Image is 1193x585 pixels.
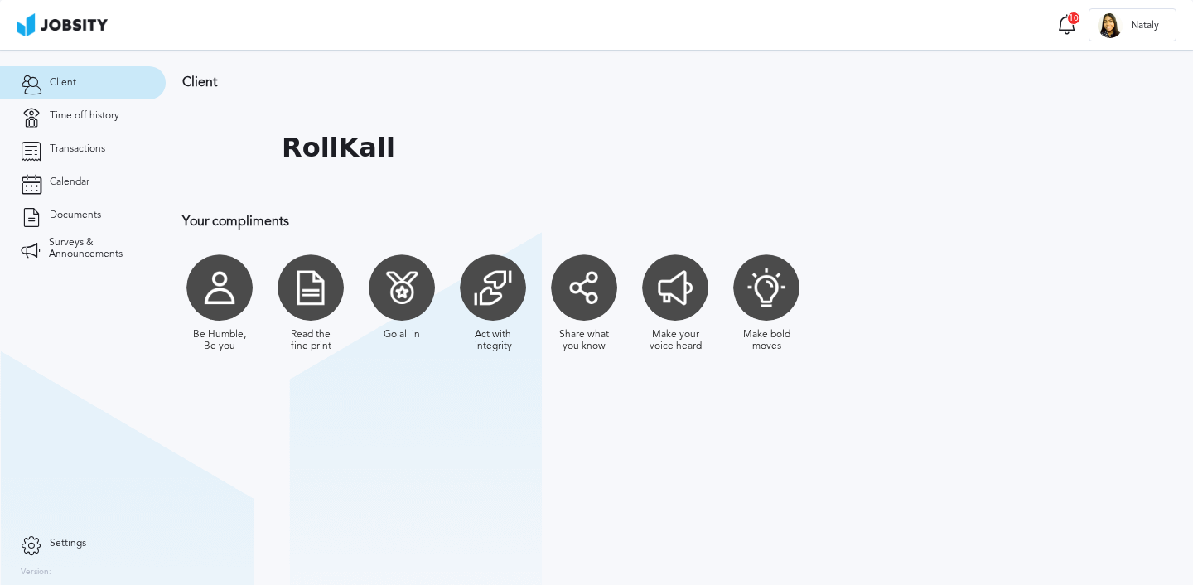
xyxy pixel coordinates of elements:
[50,77,76,89] span: Client
[737,329,795,352] div: Make bold moves
[50,176,89,188] span: Calendar
[50,210,101,221] span: Documents
[555,329,613,352] div: Share what you know
[1123,20,1167,31] span: Nataly
[464,329,522,352] div: Act with integrity
[282,133,395,163] h1: RollKall
[384,329,420,341] div: Go all in
[50,143,105,155] span: Transactions
[1089,8,1176,41] button: NNataly
[182,214,1081,229] h3: Your compliments
[21,568,51,578] label: Version:
[50,110,119,122] span: Time off history
[17,13,108,36] img: ab4bad089aa723f57921c736e9817d99.png
[1098,13,1123,38] div: N
[1067,12,1080,25] div: 10
[646,329,704,352] div: Make your voice heard
[49,237,145,260] span: Surveys & Announcements
[50,538,86,549] span: Settings
[282,329,340,352] div: Read the fine print
[182,75,1081,89] h3: Client
[191,329,249,352] div: Be Humble, Be you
